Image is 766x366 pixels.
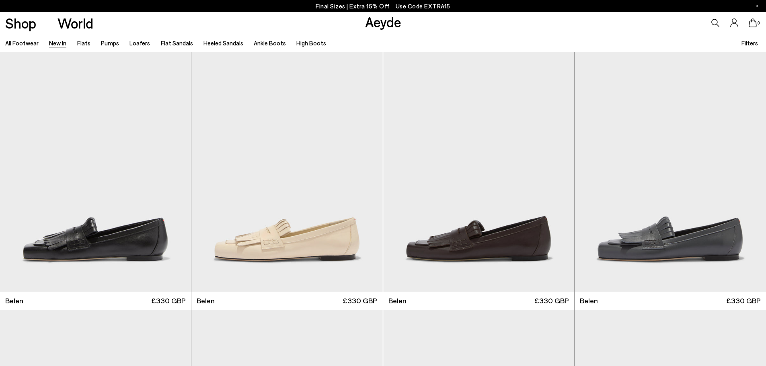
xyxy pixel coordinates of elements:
[383,292,574,310] a: Belen £330 GBP
[151,296,186,306] span: £330 GBP
[757,21,761,25] span: 0
[365,13,401,30] a: Aeyde
[77,39,90,47] a: Flats
[49,39,66,47] a: New In
[101,39,119,47] a: Pumps
[5,39,39,47] a: All Footwear
[161,39,193,47] a: Flat Sandals
[5,296,23,306] span: Belen
[741,39,758,47] span: Filters
[749,18,757,27] a: 0
[343,296,377,306] span: £330 GBP
[396,2,450,10] span: Navigate to /collections/ss25-final-sizes
[254,39,286,47] a: Ankle Boots
[316,1,450,11] p: Final Sizes | Extra 15% Off
[580,296,598,306] span: Belen
[197,296,215,306] span: Belen
[203,39,243,47] a: Heeled Sandals
[575,292,766,310] a: Belen £330 GBP
[191,52,382,292] img: Belen Tassel Loafers
[575,52,766,292] img: Belen Tassel Loafers
[58,16,93,30] a: World
[534,296,569,306] span: £330 GBP
[5,16,36,30] a: Shop
[388,296,407,306] span: Belen
[383,52,574,292] img: Belen Tassel Loafers
[191,292,382,310] a: Belen £330 GBP
[726,296,761,306] span: £330 GBP
[129,39,150,47] a: Loafers
[296,39,326,47] a: High Boots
